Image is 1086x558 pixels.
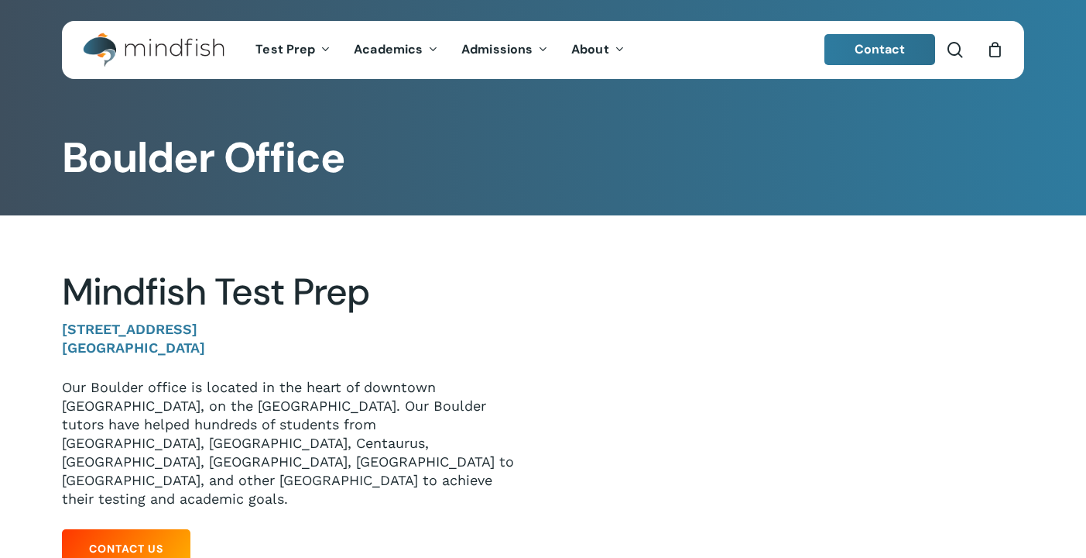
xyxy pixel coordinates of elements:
[560,43,636,57] a: About
[342,43,450,57] a: Academics
[571,41,609,57] span: About
[62,133,1024,183] h1: Boulder Office
[244,43,342,57] a: Test Prep
[62,378,519,508] p: Our Boulder office is located in the heart of downtown [GEOGRAPHIC_DATA], on the [GEOGRAPHIC_DATA...
[255,41,315,57] span: Test Prep
[461,41,533,57] span: Admissions
[62,339,205,356] strong: [GEOGRAPHIC_DATA]
[354,41,423,57] span: Academics
[244,21,635,79] nav: Main Menu
[89,541,163,556] span: Contact Us
[824,34,936,65] a: Contact
[62,270,519,315] h2: Mindfish Test Prep
[62,21,1024,79] header: Main Menu
[450,43,560,57] a: Admissions
[855,41,906,57] span: Contact
[62,321,197,337] strong: [STREET_ADDRESS]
